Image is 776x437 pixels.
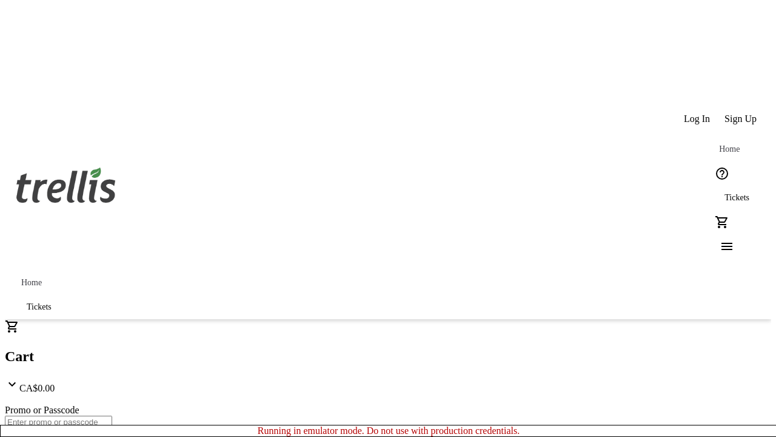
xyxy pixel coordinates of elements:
[677,107,717,131] button: Log In
[724,193,749,203] span: Tickets
[19,383,55,393] span: CA$0.00
[5,416,112,429] input: Enter promo or passcode
[12,154,120,215] img: Orient E2E Organization rgZNoCb8Kx's Logo
[710,186,764,210] a: Tickets
[710,210,734,234] button: Cart
[5,319,771,394] div: CartCA$0.00
[710,137,749,161] a: Home
[717,107,764,131] button: Sign Up
[12,271,51,295] a: Home
[5,405,79,415] label: Promo or Passcode
[21,278,42,288] span: Home
[710,234,734,259] button: Menu
[12,295,66,319] a: Tickets
[719,144,740,154] span: Home
[5,348,771,365] h2: Cart
[27,302,52,312] span: Tickets
[710,161,734,186] button: Help
[724,113,757,124] span: Sign Up
[684,113,710,124] span: Log In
